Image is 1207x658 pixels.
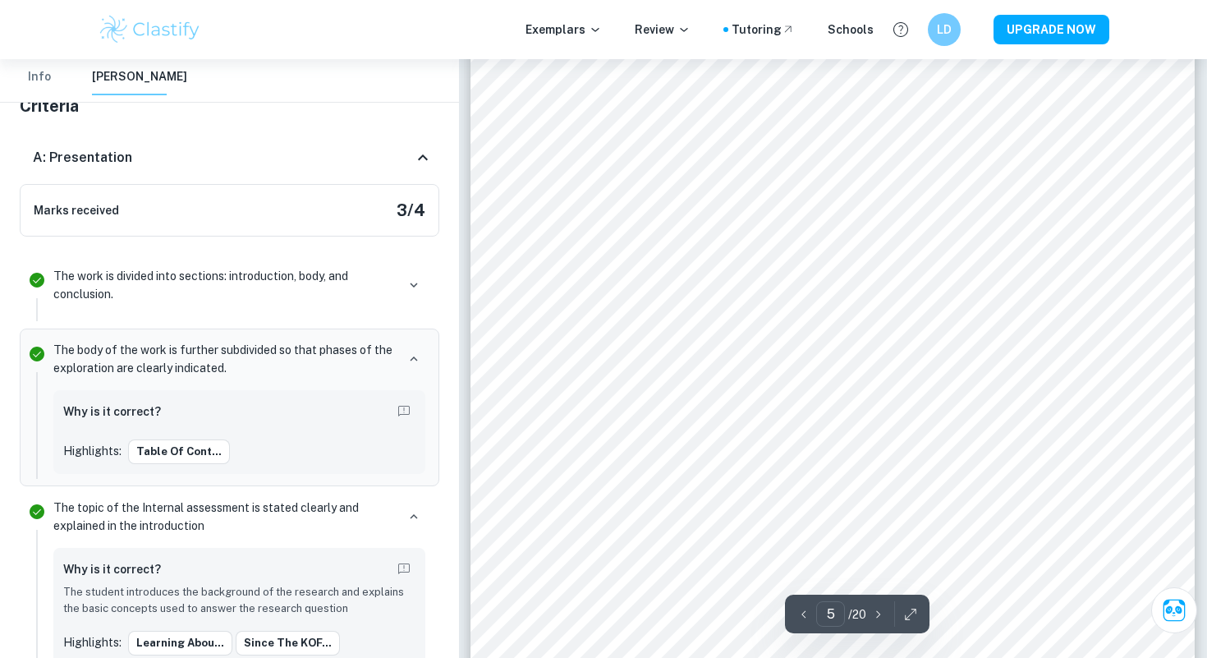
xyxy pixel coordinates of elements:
h6: Why is it correct? [63,403,161,421]
h6: Why is it correct? [63,560,161,578]
p: The work is divided into sections: introduction, body, and conclusion. [53,267,396,303]
p: Review [635,21,691,39]
a: Tutoring [732,21,795,39]
svg: Correct [27,502,47,522]
button: Report mistake/confusion [392,558,415,581]
div: A: Presentation [20,131,439,184]
button: LD [928,13,961,46]
p: Exemplars [525,21,602,39]
button: Ask Clai [1151,587,1197,633]
button: Info [20,59,59,95]
h6: A: Presentation [33,148,132,168]
img: Clastify logo [98,13,202,46]
button: Report mistake/confusion [392,400,415,423]
h6: Marks received [34,201,119,219]
p: / 20 [848,605,866,623]
button: Learning abou... [128,631,232,656]
h5: 3 / 4 [397,198,425,223]
button: Table of Cont... [128,439,230,464]
button: Since the KOF... [236,631,340,656]
p: The body of the work is further subdivided so that phases of the exploration are clearly indicated. [53,341,396,377]
p: Highlights: [63,442,122,460]
svg: Correct [27,270,47,290]
button: UPGRADE NOW [994,15,1109,44]
h6: LD [935,21,954,39]
h5: Criteria [20,94,439,118]
p: The topic of the Internal assessment is stated clearly and explained in the introduction [53,499,396,535]
p: Highlights: [63,633,122,651]
p: The student introduces the background of the research and explains the basic concepts used to ans... [63,584,415,618]
button: Help and Feedback [887,16,915,44]
a: Schools [828,21,874,39]
svg: Correct [27,344,47,364]
button: [PERSON_NAME] [92,59,187,95]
